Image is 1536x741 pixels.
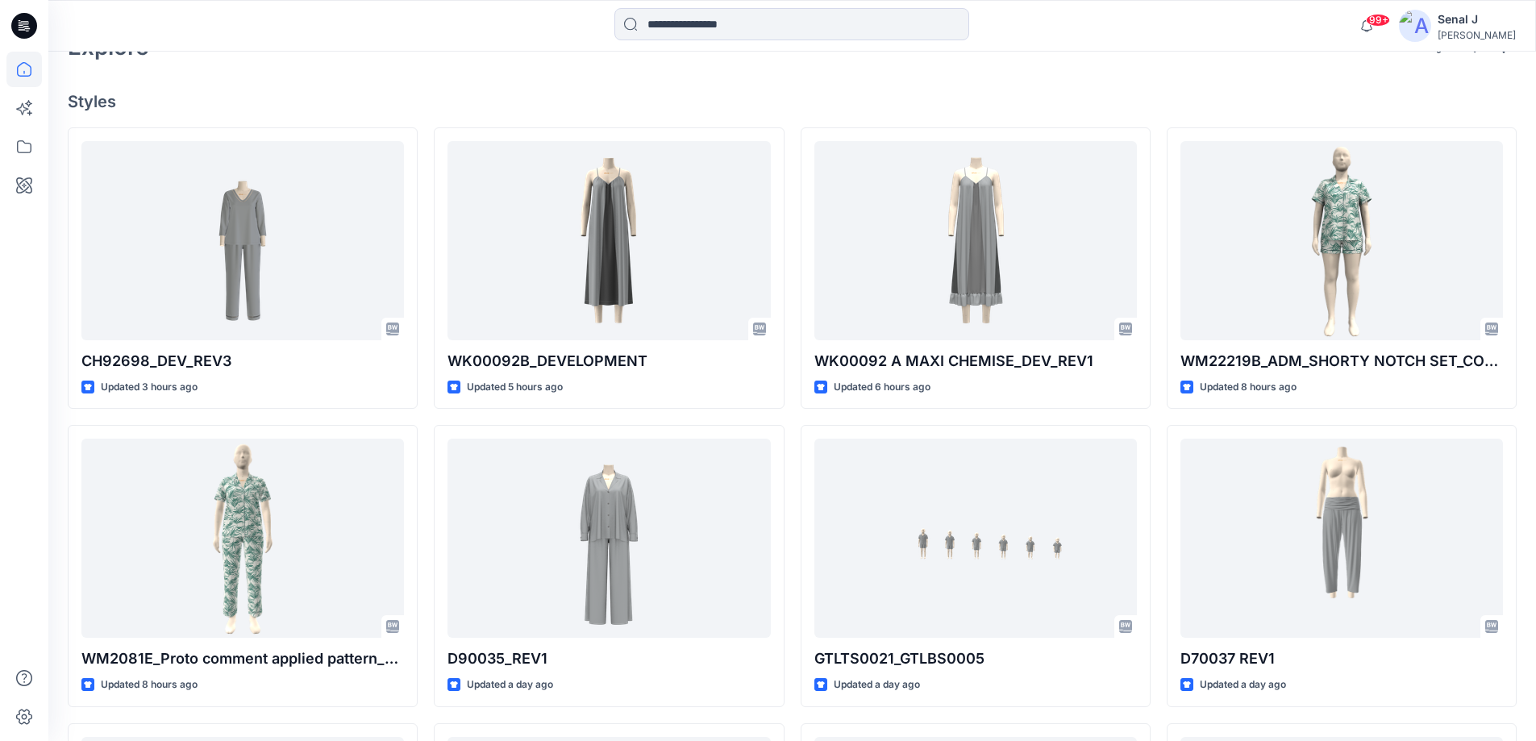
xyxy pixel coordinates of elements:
p: Updated 3 hours ago [101,379,198,396]
span: 99+ [1366,14,1390,27]
div: Senal J [1438,10,1516,29]
a: WM22219B_ADM_SHORTY NOTCH SET_COLORWAY_REV1 [1180,141,1503,340]
p: WK00092B_DEVELOPMENT [447,350,770,373]
a: D70037 REV1 [1180,439,1503,638]
p: CH92698_DEV_REV3 [81,350,404,373]
p: Updated a day ago [1200,676,1286,693]
p: Updated 8 hours ago [101,676,198,693]
p: Updated 6 hours ago [834,379,930,396]
p: Updated a day ago [467,676,553,693]
p: WM2081E_Proto comment applied pattern_REV1 [81,647,404,670]
p: D70037 REV1 [1180,647,1503,670]
p: Updated 5 hours ago [467,379,563,396]
a: WK00092B_DEVELOPMENT [447,141,770,340]
p: WM22219B_ADM_SHORTY NOTCH SET_COLORWAY_REV1 [1180,350,1503,373]
div: [PERSON_NAME] [1438,29,1516,41]
p: Updated 8 hours ago [1200,379,1297,396]
a: GTLTS0021_GTLBS0005 [814,439,1137,638]
h2: Explore [68,34,149,60]
p: GTLTS0021_GTLBS0005 [814,647,1137,670]
p: Updated a day ago [834,676,920,693]
a: WM2081E_Proto comment applied pattern_REV1 [81,439,404,638]
a: D90035_REV1 [447,439,770,638]
img: avatar [1399,10,1431,42]
a: WK00092 A MAXI CHEMISE_DEV_REV1 [814,141,1137,340]
p: WK00092 A MAXI CHEMISE_DEV_REV1 [814,350,1137,373]
a: CH92698_DEV_REV3 [81,141,404,340]
p: D90035_REV1 [447,647,770,670]
h4: Styles [68,92,1517,111]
